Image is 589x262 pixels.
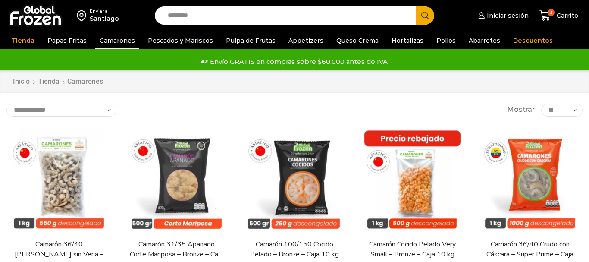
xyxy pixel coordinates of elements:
[144,32,217,49] a: Pescados y Mariscos
[12,240,106,259] a: Camarón 36/40 [PERSON_NAME] sin Vena – Bronze – Caja 10 kg
[509,32,557,49] a: Descuentos
[13,77,103,87] nav: Breadcrumb
[129,240,224,259] a: Camarón 31/35 Apanado Corte Mariposa – Bronze – Caja 5 kg
[485,11,529,20] span: Iniciar sesión
[432,32,460,49] a: Pollos
[43,32,91,49] a: Papas Fritas
[7,32,39,49] a: Tienda
[248,240,342,259] a: Camarón 100/150 Cocido Pelado – Bronze – Caja 10 kg
[365,240,460,259] a: Camarón Cocido Pelado Very Small – Bronze – Caja 10 kg
[284,32,328,49] a: Appetizers
[387,32,428,49] a: Hortalizas
[90,8,119,14] div: Enviar a
[13,77,30,87] a: Inicio
[90,14,119,23] div: Santiago
[537,6,580,26] a: 3 Carrito
[483,240,577,259] a: Camarón 36/40 Crudo con Cáscara – Super Prime – Caja 10 kg
[555,11,578,20] span: Carrito
[95,32,139,49] a: Camarones
[476,7,529,24] a: Iniciar sesión
[548,9,555,16] span: 3
[222,32,280,49] a: Pulpa de Frutas
[332,32,383,49] a: Queso Crema
[416,6,434,25] button: Search button
[38,77,60,87] a: Tienda
[6,104,116,117] select: Pedido de la tienda
[464,32,504,49] a: Abarrotes
[67,77,103,85] h1: Camarones
[77,8,90,23] img: address-field-icon.svg
[507,105,535,115] span: Mostrar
